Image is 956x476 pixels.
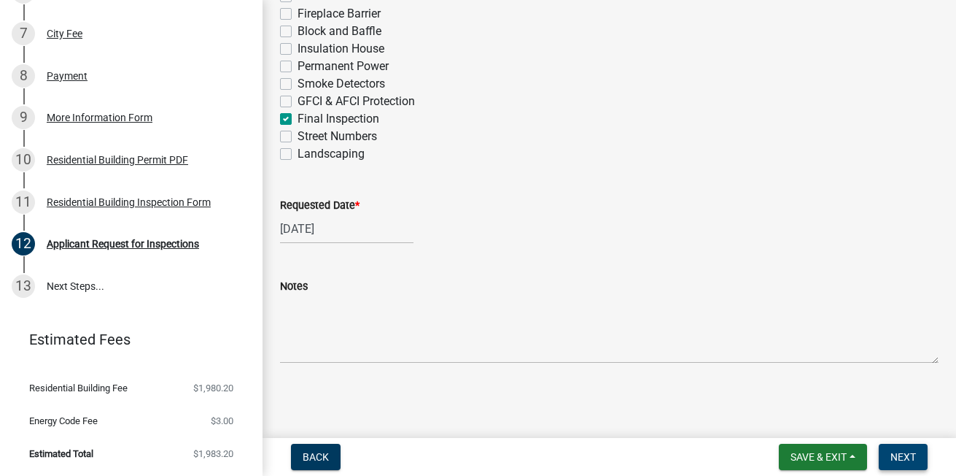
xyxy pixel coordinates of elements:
div: 10 [12,148,35,172]
div: 12 [12,232,35,256]
label: Smoke Detectors [298,75,385,93]
span: $3.00 [211,416,233,426]
button: Next [879,444,928,470]
span: $1,980.20 [193,383,233,393]
label: Landscaping [298,145,365,163]
div: 8 [12,64,35,88]
label: Block and Baffle [298,23,381,40]
label: GFCI & AFCI Protection [298,93,415,110]
span: Estimated Total [29,449,93,458]
button: Save & Exit [779,444,867,470]
button: Back [291,444,341,470]
span: Residential Building Fee [29,383,128,393]
label: Street Numbers [298,128,377,145]
span: Back [303,451,329,463]
label: Fireplace Barrier [298,5,381,23]
span: Energy Code Fee [29,416,98,426]
label: Final Inspection [298,110,379,128]
div: 9 [12,106,35,129]
span: $1,983.20 [193,449,233,458]
div: 13 [12,275,35,298]
a: Estimated Fees [12,325,239,354]
div: Payment [47,71,88,81]
div: Applicant Request for Inspections [47,239,199,249]
label: Insulation House [298,40,384,58]
span: Next [890,451,916,463]
div: 11 [12,191,35,214]
label: Notes [280,282,308,292]
div: 7 [12,22,35,45]
input: mm/dd/yyyy [280,214,413,244]
div: Residential Building Permit PDF [47,155,188,165]
div: More Information Form [47,112,152,123]
label: Permanent Power [298,58,389,75]
div: City Fee [47,28,82,39]
span: Save & Exit [790,451,847,463]
div: Residential Building Inspection Form [47,197,211,207]
label: Requested Date [280,201,360,211]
